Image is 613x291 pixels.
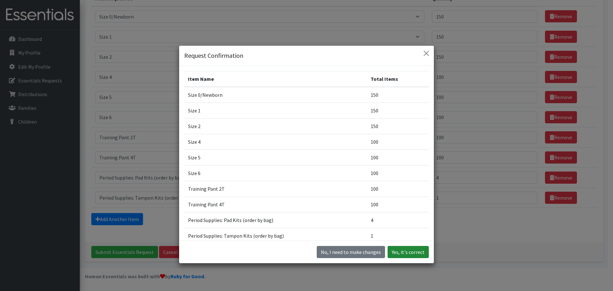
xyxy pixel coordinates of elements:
th: Total Items [367,71,429,87]
button: Yes, it's correct [388,246,429,258]
td: 1 [367,228,429,244]
td: Size 4 [184,134,367,150]
td: Size 0/Newborn [184,87,367,103]
h5: Request Confirmation [184,51,243,60]
td: 150 [367,103,429,119]
td: 4 [367,212,429,228]
td: 100 [367,197,429,212]
td: 100 [367,165,429,181]
td: Period Supplies: Pad Kits (order by bag) [184,212,367,228]
td: Size 1 [184,103,367,119]
td: 100 [367,150,429,165]
td: Training Pant 2T [184,181,367,197]
td: Training Pant 4T [184,197,367,212]
td: 100 [367,181,429,197]
td: Period Supplies: Tampon Kits (order by bag) [184,228,367,244]
td: 150 [367,87,429,103]
th: Item Name [184,71,367,87]
td: 100 [367,134,429,150]
button: No I need to make changes [317,246,385,258]
button: Close [421,48,431,58]
td: Size 6 [184,165,367,181]
td: Size 5 [184,150,367,165]
td: Size 2 [184,119,367,134]
td: 150 [367,119,429,134]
